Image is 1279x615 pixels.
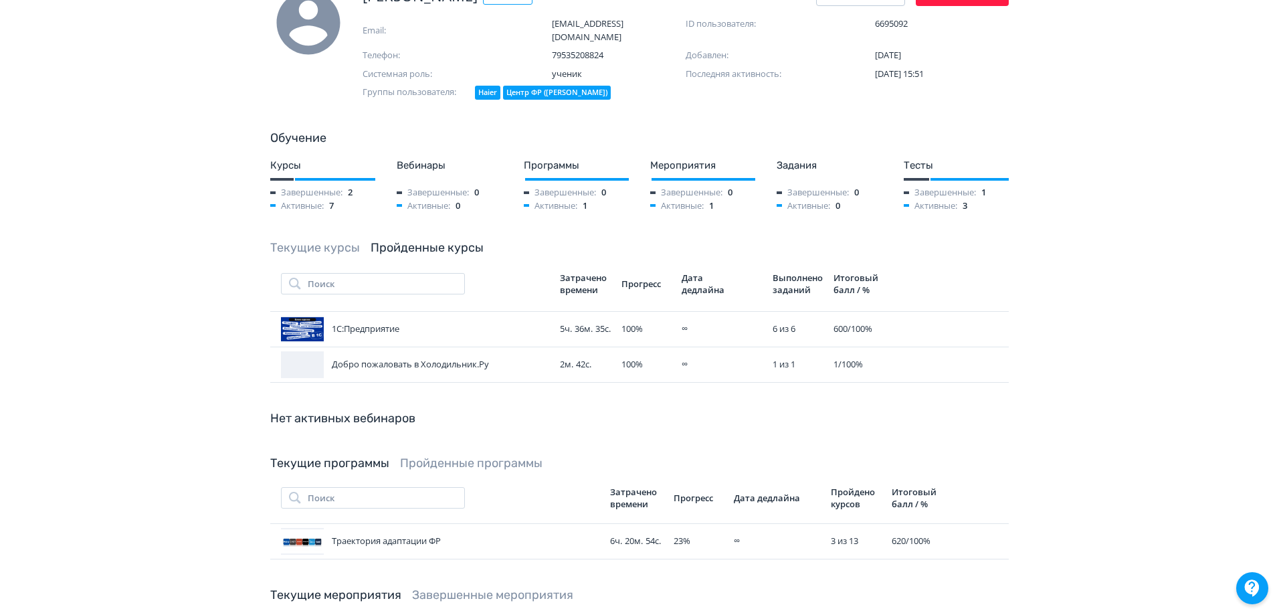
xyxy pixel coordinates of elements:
span: Завершенные: [397,186,469,199]
span: Активные: [650,199,704,213]
span: 6 из 6 [773,323,795,335]
span: Активные: [777,199,830,213]
div: ∞ [734,535,820,548]
span: 2м. [560,358,573,370]
span: Email: [363,24,496,37]
div: Нет активных вебинаров [270,410,1009,428]
span: Последняя активность: [686,68,819,81]
span: 3 из 13 [831,535,858,547]
span: Активные: [397,199,450,213]
span: Активные: [904,199,957,213]
span: 2 [348,186,353,199]
span: 3 [963,199,967,213]
span: ID пользователя: [686,17,819,31]
div: Итоговый балл / % [892,486,943,510]
span: Группы пользователя: [363,86,470,102]
a: Пройденные программы [400,456,543,470]
span: Телефон: [363,49,496,62]
a: Текущие курсы [270,240,360,255]
span: Добавлен: [686,49,819,62]
span: 7 [329,199,334,213]
div: Пройдено курсов [831,486,882,510]
div: Haier [475,86,500,100]
span: 6695092 [875,17,1009,31]
div: Вебинары [397,158,502,173]
div: Выполнено заданий [773,272,823,296]
a: Текущие мероприятия [270,588,401,602]
span: 23 % [674,535,690,547]
div: Тесты [904,158,1009,173]
span: Завершенные: [524,186,596,199]
span: 5ч. [560,323,572,335]
a: Текущие программы [270,456,389,470]
a: Завершенные мероприятия [412,588,573,602]
div: ∞ [682,323,762,336]
span: 54с. [646,535,661,547]
span: 1 [981,186,986,199]
div: Дата дедлайна [734,492,820,504]
div: Прогресс [621,278,671,290]
span: 0 [835,199,840,213]
div: Задания [777,158,882,173]
a: Пройденные курсы [371,240,484,255]
span: 0 [456,199,460,213]
span: Активные: [270,199,324,213]
span: 1 из 1 [773,358,795,370]
span: Завершенные: [270,186,342,199]
div: Программы [524,158,629,173]
div: Курсы [270,158,375,173]
span: [DATE] [875,49,901,61]
span: 20м. [625,535,643,547]
div: Дата дедлайна [682,272,728,296]
div: Центр ФР ([PERSON_NAME]) [503,86,611,100]
span: [EMAIL_ADDRESS][DOMAIN_NAME] [552,17,686,43]
span: 35с. [595,323,611,335]
span: 0 [601,186,606,199]
span: 79535208824 [552,49,686,62]
span: 0 [854,186,859,199]
span: Завершенные: [777,186,849,199]
span: 0 [474,186,479,199]
span: 620 / 100 % [892,535,930,547]
span: Завершенные: [904,186,976,199]
span: 1 [583,199,587,213]
span: 6ч. [610,535,622,547]
span: 600 / 100 % [833,323,872,335]
span: ученик [552,68,686,81]
div: Добро пожаловать в Холодильник.Ру [281,351,549,378]
span: 1 / 100 % [833,358,863,370]
span: Системная роль: [363,68,496,81]
span: 1 [709,199,714,213]
div: Прогресс [674,492,723,504]
span: 100 % [621,358,643,370]
span: 36м. [575,323,593,335]
div: Затрачено времени [560,272,611,296]
span: 0 [728,186,732,199]
div: ∞ [682,358,762,371]
span: [DATE] 15:51 [875,68,924,80]
span: Активные: [524,199,577,213]
div: Траектория адаптации ФР [281,528,599,555]
span: 42с. [576,358,591,370]
span: 100 % [621,323,643,335]
span: Завершенные: [650,186,722,199]
div: Мероприятия [650,158,755,173]
div: 1С:Предприятие [281,316,549,343]
div: Обучение [270,129,1009,147]
div: Затрачено времени [610,486,663,510]
div: Итоговый балл / % [833,272,883,296]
